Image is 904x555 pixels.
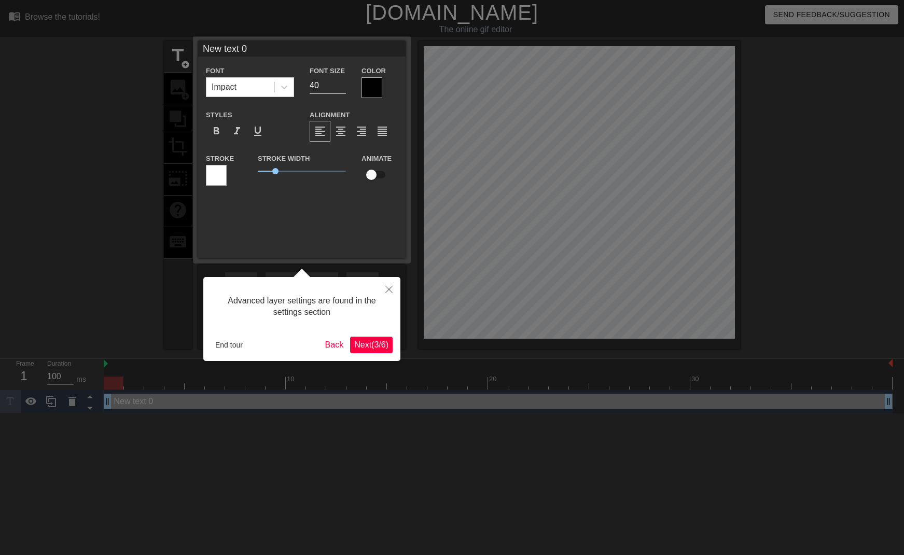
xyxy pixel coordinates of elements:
button: Next [350,337,393,353]
span: Next ( 3 / 6 ) [354,340,388,349]
div: Advanced layer settings are found in the settings section [211,285,393,329]
button: Back [321,337,348,353]
button: Close [378,277,400,301]
button: End tour [211,337,247,353]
